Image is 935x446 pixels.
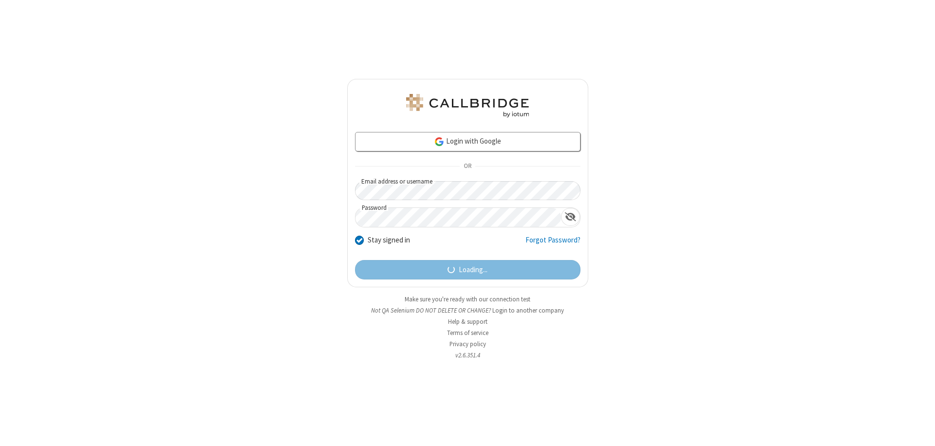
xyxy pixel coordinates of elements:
button: Loading... [355,260,580,279]
input: Password [355,208,561,227]
input: Email address or username [355,181,580,200]
a: Help & support [448,317,487,326]
li: Not QA Selenium DO NOT DELETE OR CHANGE? [347,306,588,315]
a: Privacy policy [449,340,486,348]
span: Loading... [459,264,487,276]
span: OR [460,160,475,173]
label: Stay signed in [368,235,410,246]
img: google-icon.png [434,136,445,147]
div: Show password [561,208,580,226]
li: v2.6.351.4 [347,351,588,360]
a: Terms of service [447,329,488,337]
a: Make sure you're ready with our connection test [405,295,530,303]
a: Login with Google [355,132,580,151]
img: QA Selenium DO NOT DELETE OR CHANGE [404,94,531,117]
a: Forgot Password? [525,235,580,253]
button: Login to another company [492,306,564,315]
